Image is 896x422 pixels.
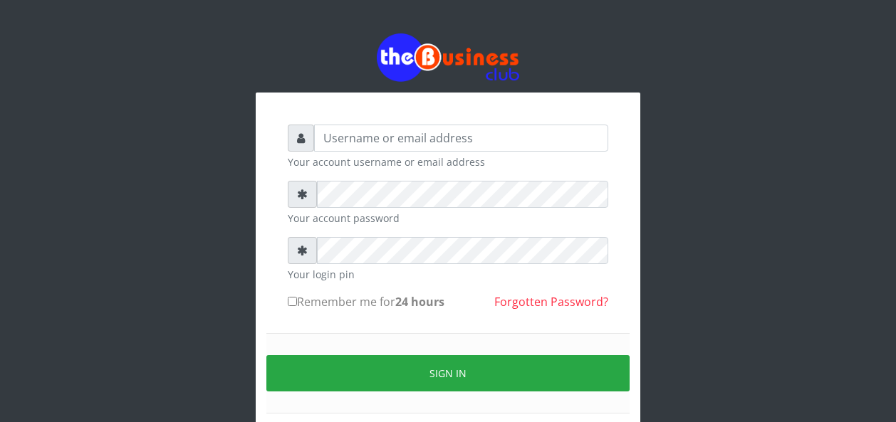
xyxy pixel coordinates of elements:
small: Your account username or email address [288,154,608,169]
b: 24 hours [395,294,444,310]
button: Sign in [266,355,630,391]
label: Remember me for [288,293,444,310]
input: Username or email address [314,125,608,152]
small: Your login pin [288,267,608,282]
input: Remember me for24 hours [288,297,297,306]
small: Your account password [288,211,608,226]
a: Forgotten Password? [494,294,608,310]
